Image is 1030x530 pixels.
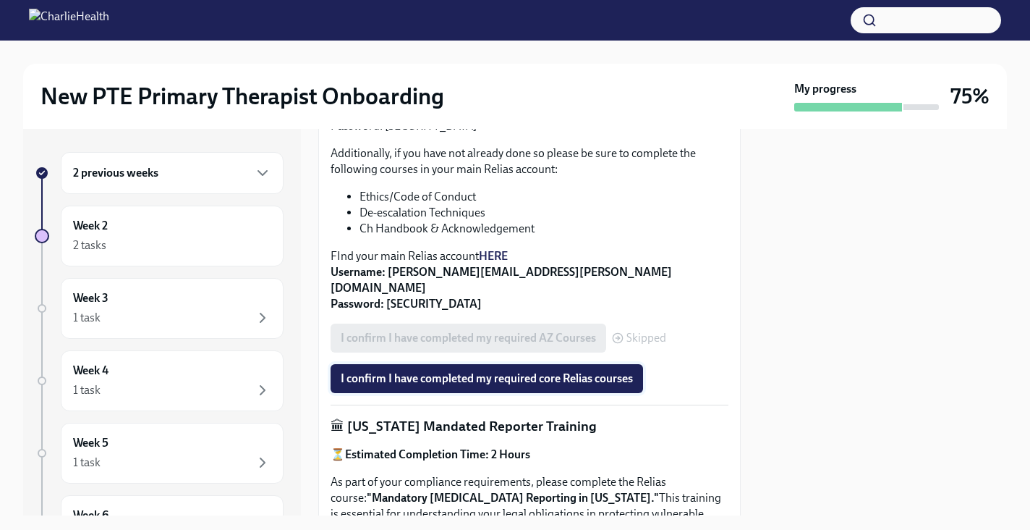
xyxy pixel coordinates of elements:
li: Ethics/Code of Conduct [359,189,728,205]
a: Week 41 task [35,350,284,411]
h6: Week 6 [73,508,108,523]
a: Week 51 task [35,423,284,484]
h6: Week 3 [73,290,108,306]
li: Ch Handbook & Acknowledgement [359,221,728,237]
p: 🏛 [US_STATE] Mandated Reporter Training [331,417,728,436]
p: Additionally, if you have not already done so please be sure to complete the following courses in... [331,146,728,177]
div: 2 previous weeks [61,152,284,194]
div: 2 tasks [73,237,106,253]
img: CharlieHealth [29,9,109,32]
span: I confirm I have completed my required core Relias courses [341,371,633,386]
span: Skipped [626,332,666,344]
p: ⏳ [331,447,728,463]
li: De-escalation Techniques [359,205,728,221]
a: Week 31 task [35,278,284,339]
h6: Week 4 [73,363,108,379]
strong: "Mandatory [MEDICAL_DATA] Reporting in [US_STATE]." [367,491,659,505]
button: I confirm I have completed my required core Relias courses [331,364,643,393]
h2: New PTE Primary Therapist Onboarding [41,82,444,111]
a: Week 22 tasks [35,206,284,266]
h3: 75% [950,83,989,109]
a: HERE [479,249,508,263]
strong: Username: [PERSON_NAME][EMAIL_ADDRESS][PERSON_NAME][DOMAIN_NAME] Password: [SECURITY_DATA] [331,265,672,311]
div: 1 task [73,310,101,326]
h6: Week 2 [73,218,108,234]
strong: Estimated Completion Time: 2 Hours [345,447,530,461]
h6: 2 previous weeks [73,165,158,181]
h6: Week 5 [73,435,108,451]
div: 1 task [73,382,101,398]
strong: My progress [794,81,856,97]
p: FInd your main Relias account [331,248,728,312]
div: 1 task [73,455,101,471]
